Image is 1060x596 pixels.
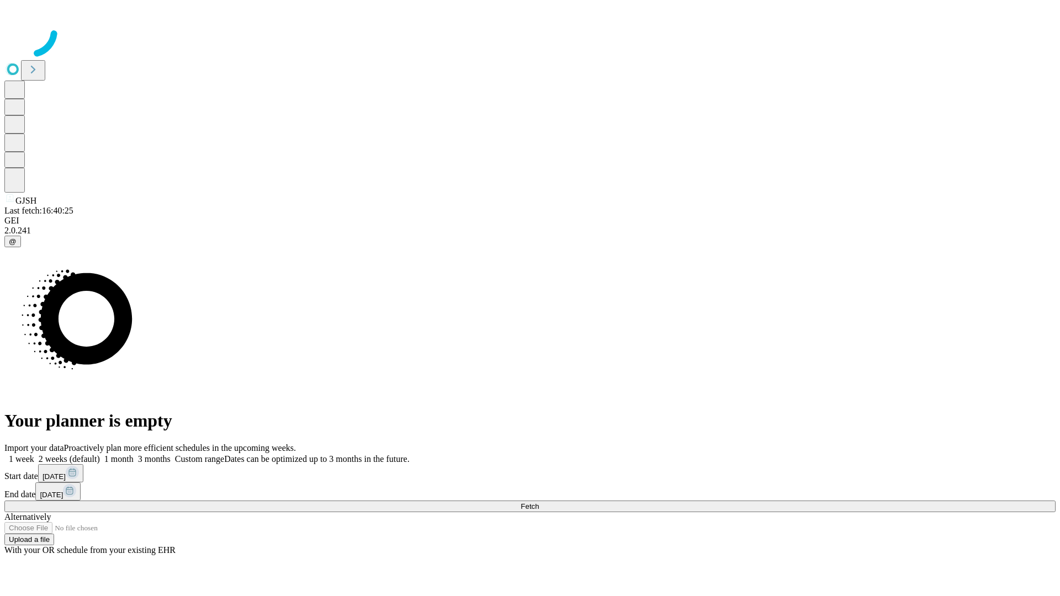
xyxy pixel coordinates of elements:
[9,454,34,464] span: 1 week
[104,454,134,464] span: 1 month
[175,454,224,464] span: Custom range
[4,534,54,545] button: Upload a file
[4,236,21,247] button: @
[521,502,539,510] span: Fetch
[4,411,1056,431] h1: Your planner is empty
[39,454,100,464] span: 2 weeks (default)
[4,464,1056,482] div: Start date
[4,545,176,555] span: With your OR schedule from your existing EHR
[4,501,1056,512] button: Fetch
[15,196,36,205] span: GJSH
[43,472,66,481] span: [DATE]
[4,482,1056,501] div: End date
[38,464,83,482] button: [DATE]
[4,206,73,215] span: Last fetch: 16:40:25
[4,216,1056,226] div: GEI
[9,237,17,246] span: @
[138,454,171,464] span: 3 months
[224,454,409,464] span: Dates can be optimized up to 3 months in the future.
[4,226,1056,236] div: 2.0.241
[4,443,64,453] span: Import your data
[35,482,81,501] button: [DATE]
[64,443,296,453] span: Proactively plan more efficient schedules in the upcoming weeks.
[4,512,51,521] span: Alternatively
[40,491,63,499] span: [DATE]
